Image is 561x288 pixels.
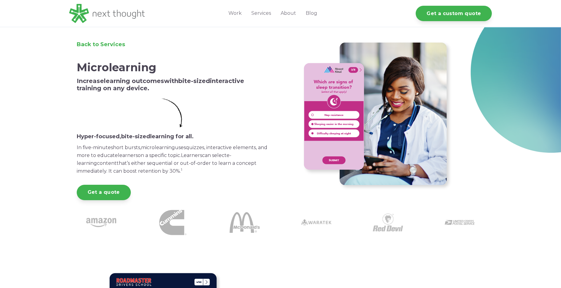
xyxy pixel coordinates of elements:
span: learners [118,152,138,158]
img: USPS [445,207,475,238]
span: learning for all. [150,133,194,140]
sup: 1 [181,167,182,172]
span: bite-sized [178,77,210,85]
img: MT Sinai [301,40,452,191]
span: interactive training on any device. [77,77,244,92]
span: learning outcomes [104,77,164,85]
img: Simple Arrow [162,98,183,127]
span: Increase [77,77,104,85]
h6: Hyper-focused, [77,133,268,140]
img: Red Devil [373,207,403,238]
span: bite-sized [121,133,150,140]
img: Waratek logo [301,207,331,238]
a: Get a custom quote [416,6,492,21]
span: quizzes [186,145,204,150]
p: In five-minute , uses , interactive elements, and more to educate on a specific topic. can select... [77,144,268,175]
a: Back to Services [77,41,125,48]
h1: Microlearning [77,61,268,74]
img: LG - NextThought Logo [69,4,145,23]
span: content [97,160,117,166]
span: e-learning [77,152,231,166]
a: Get a quote [77,185,131,200]
img: McDonalds 1 [230,207,260,238]
span: with [164,77,178,85]
span: Learners [181,152,202,158]
span: microlearning [141,145,175,150]
img: Cummins [159,209,186,236]
img: amazon-1 [86,207,116,238]
span: short bursts [111,145,140,150]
